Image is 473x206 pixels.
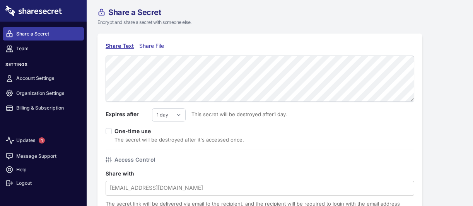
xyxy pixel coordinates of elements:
a: Organization Settings [3,86,84,100]
label: Expires after [106,110,152,118]
a: Account Settings [3,72,84,85]
div: Share Text [106,42,134,50]
h3: Settings [3,62,84,70]
label: Share with [106,169,152,178]
div: The secret will be destroyed after it's accessed once. [114,135,244,144]
iframe: Drift Widget Chat Controller [434,167,464,197]
a: Message Support [3,149,84,163]
a: Billing & Subscription [3,101,84,115]
a: Logout [3,176,84,190]
a: Share a Secret [3,27,84,41]
h4: Access Control [114,155,155,164]
div: Share File [139,42,167,50]
span: This secret will be destroyed after 1 day . [186,110,287,118]
a: Updates1 [3,132,84,149]
label: One-time use [114,128,157,134]
a: Team [3,42,84,56]
a: Help [3,163,84,176]
span: 1 [39,137,45,144]
span: Share a Secret [108,8,161,16]
p: Encrypt and share a secret with someone else. [97,19,462,26]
